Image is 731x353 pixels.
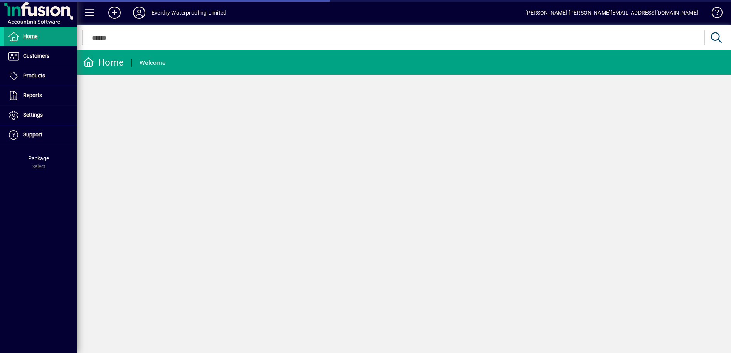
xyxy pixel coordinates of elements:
[525,7,698,19] div: [PERSON_NAME] [PERSON_NAME][EMAIL_ADDRESS][DOMAIN_NAME]
[4,47,77,66] a: Customers
[706,2,721,27] a: Knowledge Base
[4,86,77,105] a: Reports
[23,72,45,79] span: Products
[23,53,49,59] span: Customers
[152,7,226,19] div: Everdry Waterproofing Limited
[4,66,77,86] a: Products
[102,6,127,20] button: Add
[23,112,43,118] span: Settings
[4,125,77,145] a: Support
[83,56,124,69] div: Home
[23,33,37,39] span: Home
[4,106,77,125] a: Settings
[140,57,165,69] div: Welcome
[127,6,152,20] button: Profile
[28,155,49,161] span: Package
[23,131,42,138] span: Support
[23,92,42,98] span: Reports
